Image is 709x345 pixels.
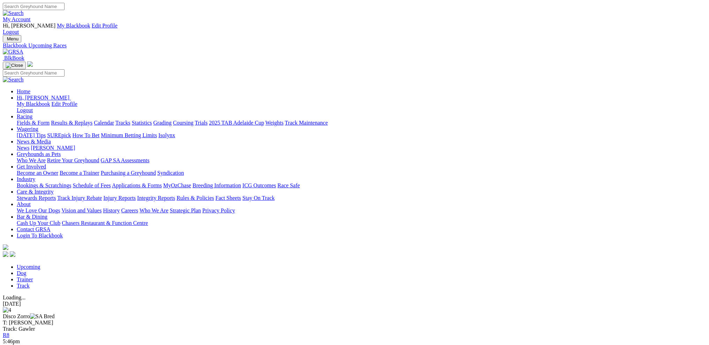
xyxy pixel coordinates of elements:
a: Bookings & Scratchings [17,182,71,188]
a: Bar & Dining [17,214,47,220]
a: Who We Are [139,207,168,213]
a: About [17,201,31,207]
a: News & Media [17,139,51,144]
a: Home [17,88,30,94]
a: Become an Owner [17,170,58,176]
a: Statistics [132,120,152,126]
a: R8 [3,332,9,338]
button: Toggle navigation [3,35,21,42]
div: Racing [17,120,706,126]
div: About [17,207,706,214]
a: GAP SA Assessments [101,157,150,163]
a: News [17,145,29,151]
a: History [103,207,120,213]
span: Hi, [PERSON_NAME] [3,23,55,29]
div: Get Involved [17,170,706,176]
a: Track [17,283,30,289]
div: News & Media [17,145,706,151]
a: Edit Profile [52,101,77,107]
a: Race Safe [277,182,300,188]
a: Grading [153,120,172,126]
a: Logout [17,107,33,113]
a: Minimum Betting Limits [101,132,157,138]
img: twitter.svg [10,251,15,257]
button: Toggle navigation [3,62,26,69]
a: Racing [17,113,32,119]
a: Contact GRSA [17,226,50,232]
img: Search [3,10,24,16]
a: Who We Are [17,157,46,163]
div: My Account [3,23,706,35]
a: Isolynx [158,132,175,138]
img: logo-grsa-white.png [27,61,33,67]
span: Loading... [3,295,25,300]
img: facebook.svg [3,251,8,257]
a: Stewards Reports [17,195,56,201]
a: Track Injury Rebate [57,195,102,201]
a: Breeding Information [193,182,241,188]
a: Become a Trainer [60,170,99,176]
img: GRSA [3,49,23,55]
div: Hi, [PERSON_NAME] [17,101,706,113]
a: Vision and Values [61,207,101,213]
img: logo-grsa-white.png [3,244,8,250]
span: Hi, [PERSON_NAME] [17,95,69,101]
div: Care & Integrity [17,195,706,201]
img: Close [6,63,23,68]
a: Coursing [173,120,194,126]
div: 5:46pm [3,338,706,345]
a: 2025 TAB Adelaide Cup [209,120,264,126]
a: Trainer [17,276,33,282]
img: SA Bred [30,313,55,320]
a: Cash Up Your Club [17,220,60,226]
a: Fact Sheets [216,195,241,201]
input: Search [3,69,65,77]
a: Purchasing a Greyhound [101,170,156,176]
a: Weights [265,120,284,126]
a: Logout [3,29,19,35]
a: BlkBook [3,55,24,61]
a: My Account [3,16,31,22]
a: Blackbook Upcoming Races [3,42,706,49]
div: Bar & Dining [17,220,706,226]
a: Dog [17,270,27,276]
div: Wagering [17,132,706,139]
a: Careers [121,207,138,213]
a: Integrity Reports [137,195,175,201]
div: Industry [17,182,706,189]
a: Results & Replays [51,120,92,126]
a: Track Maintenance [285,120,328,126]
span: BlkBook [4,55,24,61]
div: Track: Gawler [3,326,706,332]
a: Injury Reports [103,195,136,201]
a: Syndication [157,170,184,176]
a: Upcoming [17,264,40,270]
a: Privacy Policy [202,207,235,213]
a: Strategic Plan [170,207,201,213]
a: [DATE] Tips [17,132,46,138]
img: 4 [3,307,11,313]
a: Trials [195,120,208,126]
div: [DATE] [3,301,706,307]
a: SUREpick [47,132,71,138]
a: Tracks [115,120,130,126]
a: Login To Blackbook [17,233,63,238]
a: How To Bet [73,132,100,138]
a: Calendar [94,120,114,126]
a: [PERSON_NAME] [31,145,75,151]
a: My Blackbook [57,23,90,29]
a: Schedule of Fees [73,182,111,188]
a: Retire Your Greyhound [47,157,99,163]
a: Industry [17,176,35,182]
div: T: [PERSON_NAME] [3,320,706,326]
a: Get Involved [17,164,46,170]
input: Search [3,3,65,10]
img: Search [3,77,24,83]
a: ICG Outcomes [242,182,276,188]
a: Rules & Policies [176,195,214,201]
div: Greyhounds as Pets [17,157,706,164]
a: Stay On Track [242,195,274,201]
a: MyOzChase [163,182,191,188]
a: Edit Profile [92,23,118,29]
a: Care & Integrity [17,189,54,195]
